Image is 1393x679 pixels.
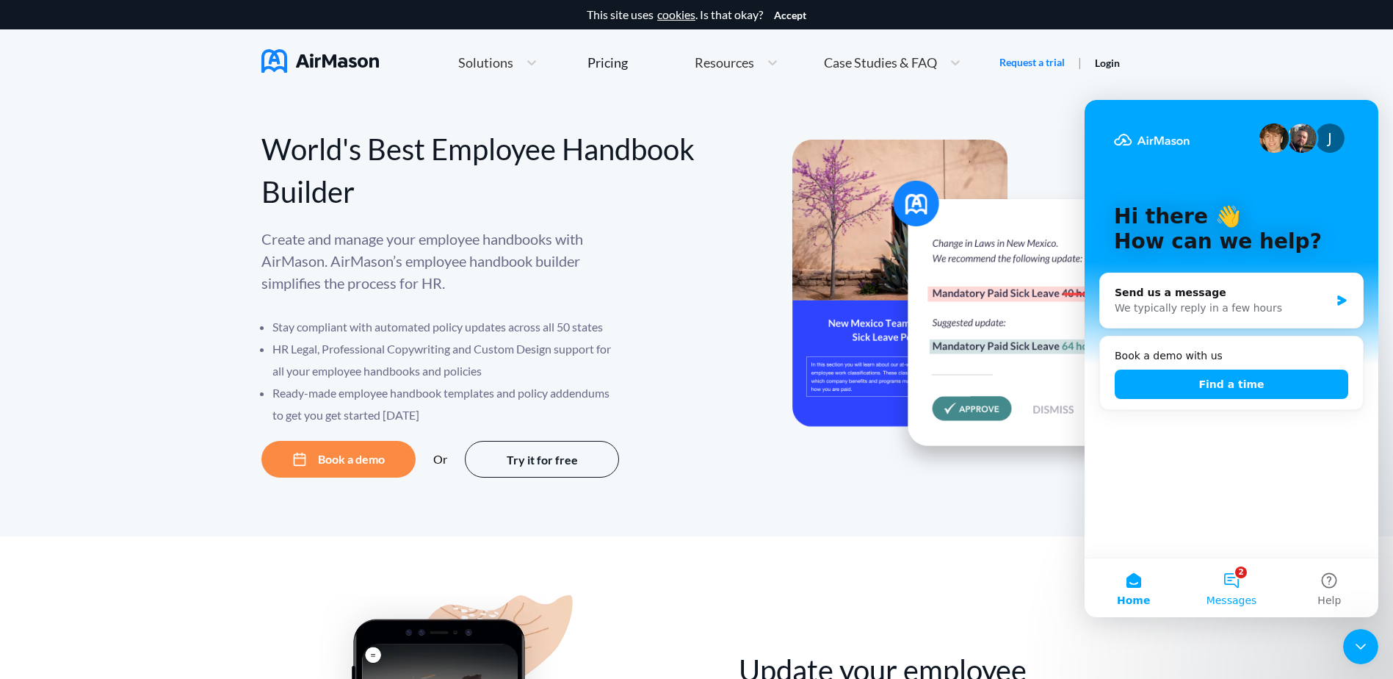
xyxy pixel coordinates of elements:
a: Login [1095,57,1120,69]
div: Pricing [587,56,628,69]
iframe: Intercom live chat [1085,100,1378,617]
span: | [1078,55,1082,69]
img: hero-banner [792,140,1152,477]
a: cookies [657,8,695,21]
span: Resources [695,56,754,69]
li: Ready-made employee handbook templates and policy addendums to get you get started [DATE] [272,382,621,426]
div: Or [433,453,447,466]
li: HR Legal, Professional Copywriting and Custom Design support for all your employee handbooks and ... [272,338,621,382]
div: World's Best Employee Handbook Builder [261,128,697,213]
button: Book a demo [261,441,416,478]
a: Request a trial [999,55,1065,70]
span: Case Studies & FAQ [824,56,937,69]
span: Solutions [458,56,513,69]
a: Pricing [587,49,628,76]
li: Stay compliant with automated policy updates across all 50 states [272,316,621,338]
button: Try it for free [465,441,619,478]
button: Accept cookies [774,10,806,21]
p: Create and manage your employee handbooks with AirMason. AirMason’s employee handbook builder sim... [261,228,621,294]
iframe: Intercom live chat [1343,629,1378,664]
img: AirMason Logo [261,49,379,73]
